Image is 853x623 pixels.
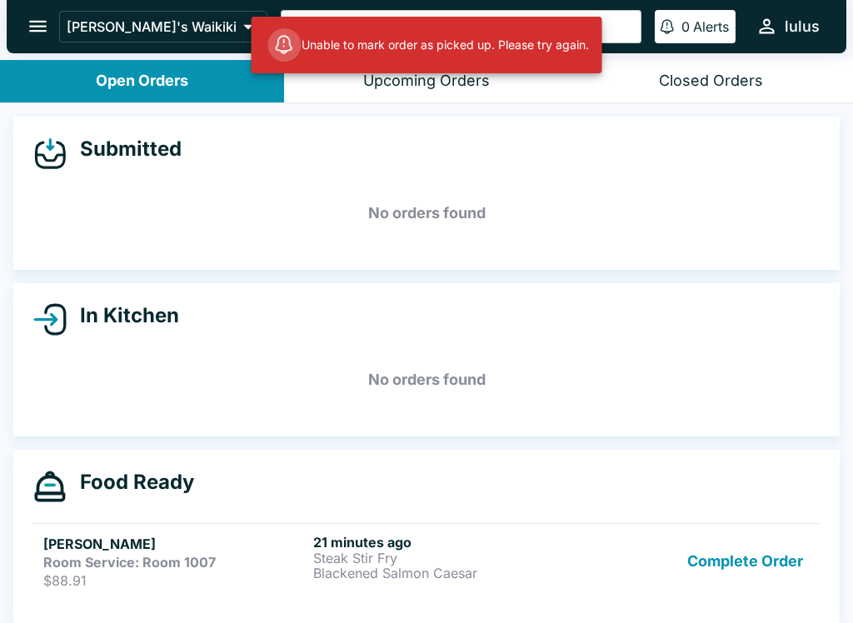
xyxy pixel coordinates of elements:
div: Open Orders [96,72,188,91]
h5: No orders found [33,183,820,243]
p: [PERSON_NAME]'s Waikiki [67,18,237,35]
a: [PERSON_NAME]Room Service: Room 1007$88.9121 minutes agoSteak Stir FryBlackened Salmon CaesarComp... [33,523,820,599]
div: Upcoming Orders [363,72,490,91]
h5: [PERSON_NAME] [43,534,307,554]
p: $88.91 [43,572,307,589]
h4: In Kitchen [67,303,179,328]
div: lulus [785,17,820,37]
button: [PERSON_NAME]'s Waikiki [59,11,267,42]
button: Complete Order [681,534,810,589]
p: 0 [681,18,690,35]
button: lulus [749,8,826,44]
p: Alerts [693,18,729,35]
button: open drawer [17,5,59,47]
h6: 21 minutes ago [313,534,576,551]
h5: No orders found [33,350,820,410]
h4: Food Ready [67,470,194,495]
h4: Submitted [67,137,182,162]
p: Blackened Salmon Caesar [313,566,576,581]
div: Unable to mark order as picked up. Please try again. [268,22,589,68]
p: Steak Stir Fry [313,551,576,566]
div: Closed Orders [659,72,763,91]
strong: Room Service: Room 1007 [43,554,216,571]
